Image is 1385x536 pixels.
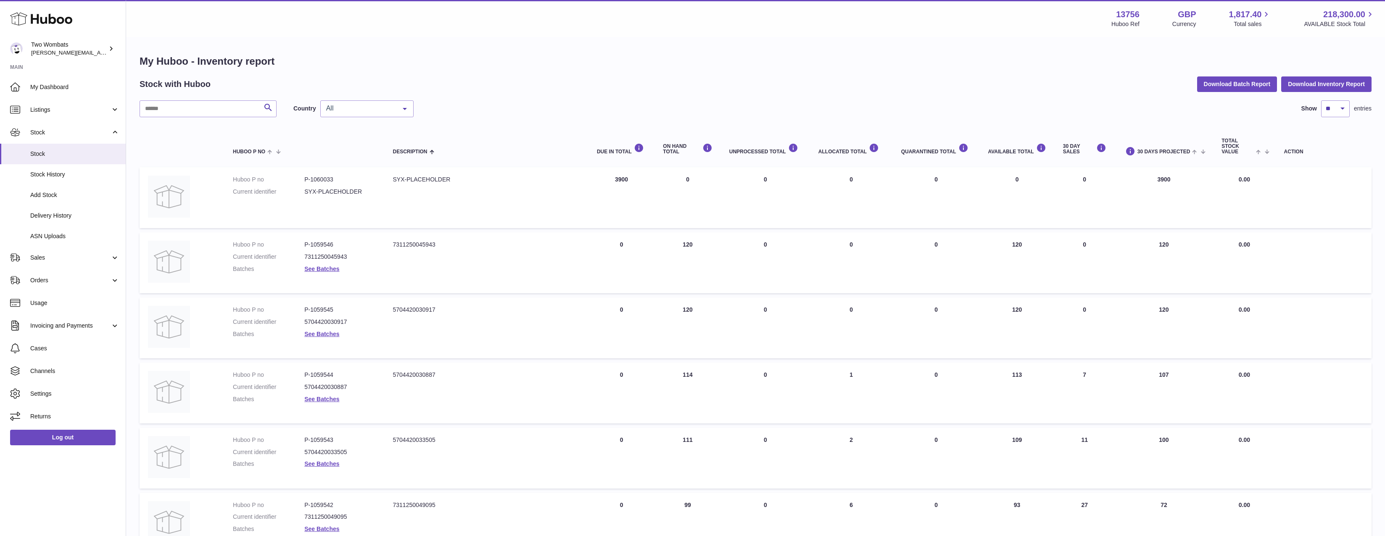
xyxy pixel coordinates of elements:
[1304,9,1375,28] a: 218,300.00 AVAILABLE Stock Total
[1301,105,1317,113] label: Show
[1115,232,1213,293] td: 120
[810,363,893,423] td: 1
[1111,20,1140,28] div: Huboo Ref
[304,396,339,402] a: See Batches
[654,363,720,423] td: 114
[233,525,304,533] dt: Batches
[1354,105,1372,113] span: entries
[233,395,304,403] dt: Batches
[988,143,1046,155] div: AVAILABLE Total
[979,297,1054,358] td: 120
[810,232,893,293] td: 0
[324,104,396,113] span: All
[1137,149,1190,155] span: 30 DAYS PROJECTED
[1055,232,1115,293] td: 0
[979,428,1054,489] td: 109
[588,297,654,358] td: 0
[901,143,971,155] div: QUARANTINED Total
[1281,76,1372,92] button: Download Inventory Report
[304,188,376,196] dd: SYX-PLACEHOLDER
[934,306,938,313] span: 0
[304,241,376,249] dd: P-1059546
[233,306,304,314] dt: Huboo P no
[1172,20,1196,28] div: Currency
[30,254,111,262] span: Sales
[148,306,190,348] img: product image
[1055,167,1115,228] td: 0
[979,232,1054,293] td: 120
[233,330,304,338] dt: Batches
[30,150,119,158] span: Stock
[393,371,580,379] div: 5704420030887
[233,318,304,326] dt: Current identifier
[30,212,119,220] span: Delivery History
[30,367,119,375] span: Channels
[30,322,111,330] span: Invoicing and Payments
[233,513,304,521] dt: Current identifier
[1178,9,1196,20] strong: GBP
[148,241,190,283] img: product image
[1234,20,1271,28] span: Total sales
[393,241,580,249] div: 7311250045943
[233,253,304,261] dt: Current identifier
[1197,76,1277,92] button: Download Batch Report
[304,460,339,467] a: See Batches
[1304,20,1375,28] span: AVAILABLE Stock Total
[304,306,376,314] dd: P-1059545
[1055,363,1115,423] td: 7
[1115,297,1213,358] td: 120
[597,143,646,155] div: DUE IN TOTAL
[10,430,116,445] a: Log out
[233,149,265,155] span: Huboo P no
[1323,9,1365,20] span: 218,300.00
[1239,371,1250,378] span: 0.00
[721,167,810,228] td: 0
[1239,176,1250,183] span: 0.00
[148,436,190,478] img: product image
[393,306,580,314] div: 5704420030917
[30,129,111,137] span: Stock
[1063,143,1106,155] div: 30 DAY SALES
[393,436,580,444] div: 5704420033505
[1055,297,1115,358] td: 0
[30,276,111,284] span: Orders
[979,363,1054,423] td: 113
[233,460,304,468] dt: Batches
[729,143,802,155] div: UNPROCESSED Total
[30,83,119,91] span: My Dashboard
[30,344,119,352] span: Cases
[30,106,111,114] span: Listings
[721,428,810,489] td: 0
[233,436,304,444] dt: Huboo P no
[304,448,376,456] dd: 5704420033505
[934,502,938,508] span: 0
[810,297,893,358] td: 0
[934,436,938,443] span: 0
[654,428,720,489] td: 111
[1239,241,1250,248] span: 0.00
[663,143,712,155] div: ON HAND Total
[304,383,376,391] dd: 5704420030887
[393,176,580,184] div: SYX-PLACEHOLDER
[30,191,119,199] span: Add Stock
[304,371,376,379] dd: P-1059544
[654,167,720,228] td: 0
[30,299,119,307] span: Usage
[1115,363,1213,423] td: 107
[1116,9,1140,20] strong: 13756
[140,55,1372,68] h1: My Huboo - Inventory report
[1055,428,1115,489] td: 11
[304,331,339,337] a: See Batches
[148,176,190,218] img: product image
[148,371,190,413] img: product image
[1239,436,1250,443] span: 0.00
[588,428,654,489] td: 0
[304,176,376,184] dd: P-1060033
[1239,306,1250,313] span: 0.00
[1229,9,1262,20] span: 1,817.40
[233,501,304,509] dt: Huboo P no
[233,371,304,379] dt: Huboo P no
[293,105,316,113] label: Country
[1239,502,1250,508] span: 0.00
[721,363,810,423] td: 0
